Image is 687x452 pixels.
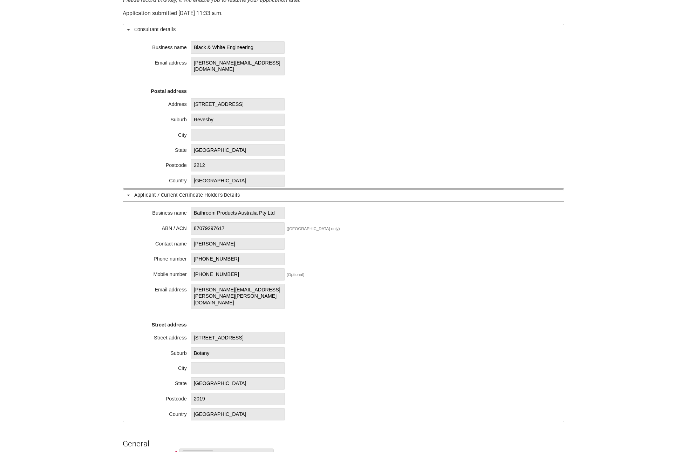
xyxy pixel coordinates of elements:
[134,42,187,49] div: Business name
[134,333,187,340] div: Street address
[134,269,187,276] div: Mobile number
[191,393,285,405] span: 2019
[134,254,187,261] div: Phone number
[134,145,187,152] div: State
[191,98,285,110] span: [STREET_ADDRESS]
[191,238,285,250] span: [PERSON_NAME]
[191,159,285,171] span: 2212
[134,348,187,355] div: Suburb
[287,272,305,277] div: (Optional)
[134,176,187,183] div: Country
[134,363,187,370] div: City
[134,394,187,401] div: Postcode
[123,189,564,202] h3: Applicant / Current Certificate Holder’s Details
[191,114,285,126] span: Revesby
[134,130,187,137] div: City
[191,377,285,390] span: [GEOGRAPHIC_DATA]
[123,24,564,36] h3: Consultant details
[191,41,285,54] span: Black & White Engineering
[152,322,187,328] strong: Street address
[134,239,187,246] div: Contact name
[191,144,285,156] span: [GEOGRAPHIC_DATA]
[151,88,186,94] strong: Postal address
[134,99,187,106] div: Address
[134,378,187,385] div: State
[134,409,187,416] div: Country
[134,58,187,65] div: Email address
[191,332,285,344] span: [STREET_ADDRESS]
[191,408,285,420] span: [GEOGRAPHIC_DATA]
[134,285,187,292] div: Email address
[191,222,285,235] span: 87079297617
[191,284,285,309] span: [PERSON_NAME][EMAIL_ADDRESS][PERSON_NAME][PERSON_NAME][DOMAIN_NAME]
[287,227,340,231] div: ([GEOGRAPHIC_DATA] only)
[123,10,564,16] div: Application submitted [DATE] 11:33 a.m.
[123,427,564,448] h3: General
[191,253,285,265] span: [PHONE_NUMBER]
[191,57,285,75] span: [PERSON_NAME][EMAIL_ADDRESS][DOMAIN_NAME]
[191,175,285,187] span: [GEOGRAPHIC_DATA]
[134,223,187,230] div: ABN / ACN
[191,207,285,219] span: Bathroom Products Australia Pty Ltd
[134,115,187,122] div: Suburb
[191,268,285,281] span: [PHONE_NUMBER]
[191,347,285,359] span: Botany
[134,208,187,215] div: Business name
[134,160,187,167] div: Postcode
